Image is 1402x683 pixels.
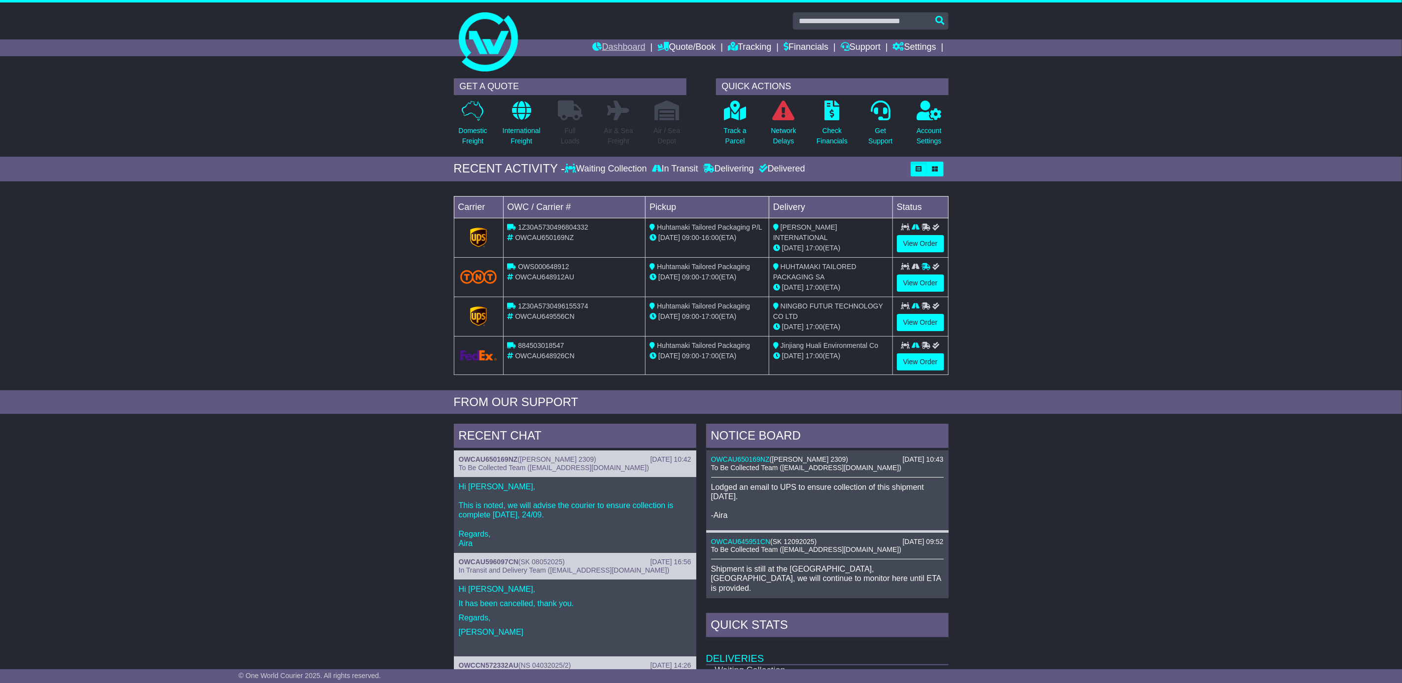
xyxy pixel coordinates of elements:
span: To Be Collected Team ([EMAIL_ADDRESS][DOMAIN_NAME]) [711,546,901,553]
td: Pickup [646,196,769,218]
p: Hi [PERSON_NAME], [459,584,691,594]
p: Get Support [868,126,892,146]
span: [DATE] [658,234,680,241]
div: [DATE] 10:42 [650,455,691,464]
span: [DATE] [782,323,804,331]
span: [PERSON_NAME] 2309 [520,455,594,463]
div: ( ) [459,455,691,464]
img: GetCarrierServiceLogo [460,350,497,361]
p: Air / Sea Depot [654,126,681,146]
span: Huhtamaki Tailored Packaging P/L [657,223,762,231]
span: [DATE] [782,283,804,291]
div: (ETA) [773,282,889,293]
span: 17:00 [806,283,823,291]
p: Full Loads [558,126,582,146]
a: View Order [897,314,944,331]
div: Delivering [701,164,756,174]
a: OWCCN572332AU [459,661,518,669]
span: HUHTAMAKI TAILORED PACKAGING SA [773,263,856,281]
a: OWCAU650169NZ [711,455,770,463]
a: View Order [897,274,944,292]
div: FROM OUR SUPPORT [454,395,949,410]
img: GetCarrierServiceLogo [470,228,487,247]
a: Support [841,39,881,56]
span: NS 04032025/2 [521,661,569,669]
span: OWCAU648912AU [515,273,574,281]
span: 17:00 [702,273,719,281]
div: [DATE] 16:56 [650,558,691,566]
td: OWC / Carrier # [503,196,646,218]
span: To Be Collected Team ([EMAIL_ADDRESS][DOMAIN_NAME]) [459,464,649,472]
div: ( ) [459,661,691,670]
div: In Transit [650,164,701,174]
div: NOTICE BOARD [706,424,949,450]
p: Track a Parcel [724,126,747,146]
p: Lodged an email to UPS to ensure collection of this shipment [DATE]. -Aira [711,482,944,520]
td: Status [892,196,948,218]
img: TNT_Domestic.png [460,270,497,283]
span: OWCAU648926CN [515,352,575,360]
p: International Freight [503,126,541,146]
div: ( ) [459,558,691,566]
a: GetSupport [868,100,893,152]
a: View Order [897,235,944,252]
span: [PERSON_NAME] INTERNATIONAL [773,223,837,241]
a: Quote/Book [657,39,716,56]
span: [PERSON_NAME] 2309 [772,455,846,463]
div: (ETA) [773,243,889,253]
div: ( ) [711,455,944,464]
td: Carrier [454,196,503,218]
span: [DATE] [658,352,680,360]
div: [DATE] 14:26 [650,661,691,670]
div: (ETA) [773,351,889,361]
p: It has been cancelled, thank you. [459,599,691,608]
p: Air & Sea Freight [604,126,633,146]
a: OWCAU596097CN [459,558,518,566]
div: Quick Stats [706,613,949,640]
div: [DATE] 10:43 [902,455,943,464]
span: 17:00 [806,323,823,331]
span: Huhtamaki Tailored Packaging [657,263,750,271]
span: 09:00 [682,234,699,241]
a: OWCAU645951CN [711,538,771,546]
a: Financials [784,39,828,56]
div: RECENT CHAT [454,424,696,450]
a: CheckFinancials [816,100,848,152]
div: [DATE] 09:52 [902,538,943,546]
div: Waiting Collection [565,164,649,174]
p: Check Financials [817,126,848,146]
div: - (ETA) [650,233,765,243]
td: Deliveries [706,640,949,665]
a: Tracking [728,39,771,56]
span: To Be Collected Team ([EMAIL_ADDRESS][DOMAIN_NAME]) [711,464,901,472]
div: RECENT ACTIVITY - [454,162,565,176]
div: GET A QUOTE [454,78,686,95]
div: QUICK ACTIONS [716,78,949,95]
div: Delivered [756,164,805,174]
span: 884503018547 [518,341,564,349]
p: Account Settings [917,126,942,146]
p: Regards, [459,613,691,622]
span: OWCAU650169NZ [515,234,574,241]
div: ( ) [711,538,944,546]
a: AccountSettings [916,100,942,152]
span: 17:00 [806,244,823,252]
div: - (ETA) [650,311,765,322]
p: Domestic Freight [458,126,487,146]
span: NINGBO FUTUR TECHNOLOGY CO LTD [773,302,883,320]
a: NetworkDelays [770,100,796,152]
span: [DATE] [658,273,680,281]
span: In Transit and Delivery Team ([EMAIL_ADDRESS][DOMAIN_NAME]) [459,566,670,574]
span: [DATE] [658,312,680,320]
a: Dashboard [593,39,646,56]
span: Huhtamaki Tailored Packaging [657,302,750,310]
span: SK 08052025 [521,558,563,566]
a: OWCAU650169NZ [459,455,518,463]
p: Shipment is still at the [GEOGRAPHIC_DATA], [GEOGRAPHIC_DATA], we will continue to monitor here u... [711,564,944,612]
a: Settings [893,39,936,56]
span: 09:00 [682,273,699,281]
span: OWS000648912 [518,263,569,271]
span: 16:00 [702,234,719,241]
p: Hi [PERSON_NAME], This is noted, we will advise the courier to ensure collection is complete [DAT... [459,482,691,548]
a: InternationalFreight [502,100,541,152]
